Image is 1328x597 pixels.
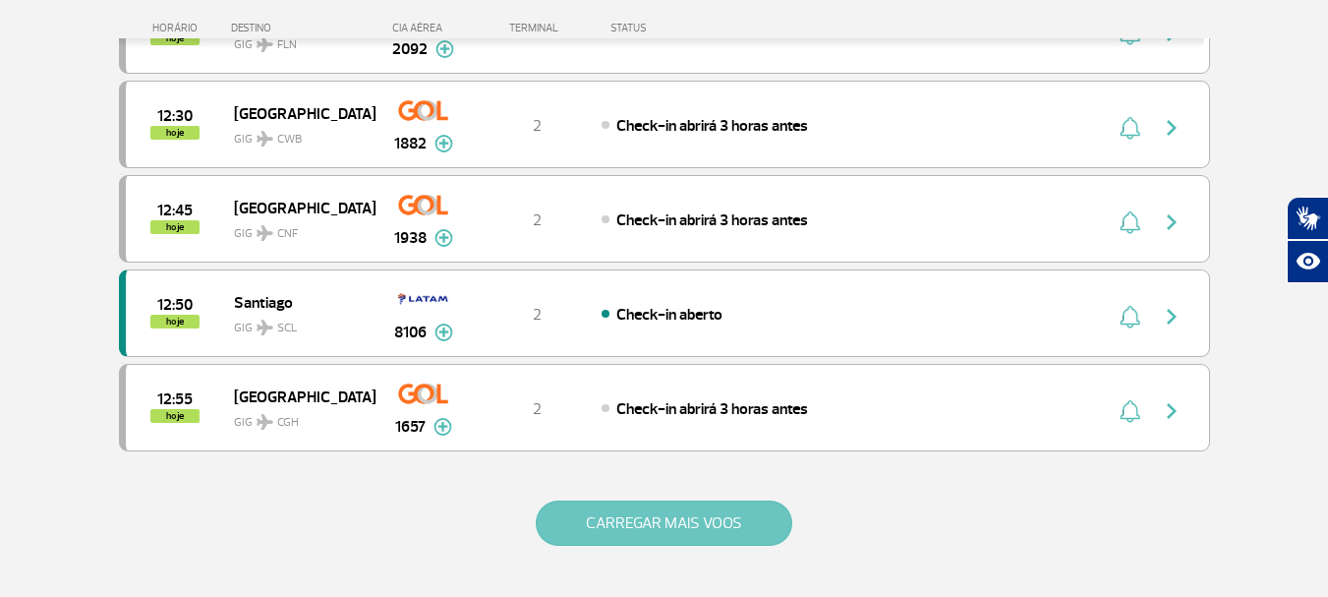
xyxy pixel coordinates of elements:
[433,418,452,436] img: mais-info-painel-voo.svg
[157,204,193,217] span: 2025-10-01 12:45:00
[473,22,601,34] div: TERMINAL
[150,220,200,234] span: hoje
[1120,399,1140,423] img: sino-painel-voo.svg
[435,40,454,58] img: mais-info-painel-voo.svg
[125,22,232,34] div: HORÁRIO
[434,324,453,341] img: mais-info-painel-voo.svg
[234,195,360,220] span: [GEOGRAPHIC_DATA]
[234,384,360,409] span: [GEOGRAPHIC_DATA]
[277,131,302,149] span: CWB
[616,305,722,325] span: Check-in aberto
[616,399,808,419] span: Check-in abrirá 3 horas antes
[533,399,542,419] span: 2
[150,409,200,423] span: hoje
[231,22,375,34] div: DESTINO
[234,214,360,243] span: GIG
[533,116,542,136] span: 2
[150,315,200,328] span: hoje
[1287,197,1328,240] button: Abrir tradutor de língua de sinais.
[257,320,273,335] img: destiny_airplane.svg
[394,132,427,155] span: 1882
[157,109,193,123] span: 2025-10-01 12:30:00
[395,415,426,439] span: 1657
[157,298,193,312] span: 2025-10-01 12:50:00
[1160,399,1184,423] img: seta-direita-painel-voo.svg
[257,414,273,430] img: destiny_airplane.svg
[234,309,360,337] span: GIG
[277,414,299,432] span: CGH
[234,120,360,149] span: GIG
[434,135,453,152] img: mais-info-painel-voo.svg
[1160,210,1184,234] img: seta-direita-painel-voo.svg
[277,225,298,243] span: CNF
[394,226,427,250] span: 1938
[1120,210,1140,234] img: sino-painel-voo.svg
[536,501,792,546] button: CARREGAR MAIS VOOS
[616,116,808,136] span: Check-in abrirá 3 horas antes
[616,210,808,230] span: Check-in abrirá 3 horas antes
[601,22,761,34] div: STATUS
[150,126,200,140] span: hoje
[157,392,193,406] span: 2025-10-01 12:55:00
[392,37,428,61] span: 2092
[394,321,427,344] span: 8106
[533,210,542,230] span: 2
[434,229,453,247] img: mais-info-painel-voo.svg
[1120,305,1140,328] img: sino-painel-voo.svg
[277,320,297,337] span: SCL
[1160,305,1184,328] img: seta-direita-painel-voo.svg
[234,289,360,315] span: Santiago
[1120,116,1140,140] img: sino-painel-voo.svg
[1287,197,1328,283] div: Plugin de acessibilidade da Hand Talk.
[257,131,273,147] img: destiny_airplane.svg
[1160,116,1184,140] img: seta-direita-painel-voo.svg
[1287,240,1328,283] button: Abrir recursos assistivos.
[375,22,473,34] div: CIA AÉREA
[234,100,360,126] span: [GEOGRAPHIC_DATA]
[533,305,542,325] span: 2
[257,225,273,241] img: destiny_airplane.svg
[234,403,360,432] span: GIG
